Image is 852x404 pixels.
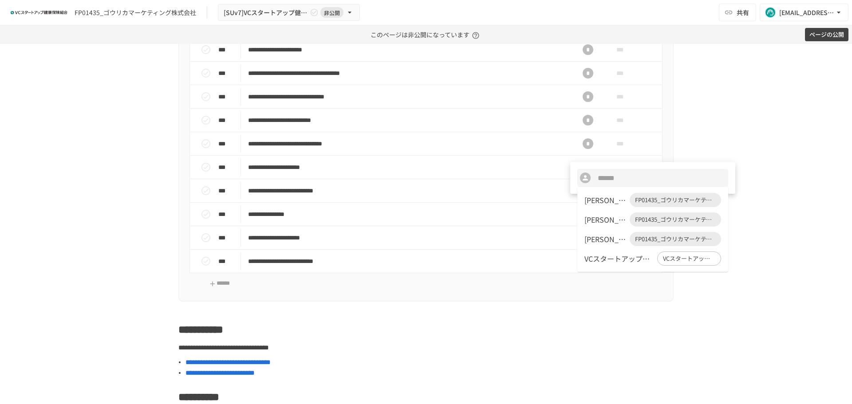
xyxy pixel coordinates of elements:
span: FP01435_ゴウリカマーケティング株式会社 [630,235,721,243]
span: FP01435_ゴウリカマーケティング株式会社 [630,215,721,224]
div: [PERSON_NAME] [584,214,626,225]
div: [PERSON_NAME] [584,195,626,205]
span: VCスタートアップ健康保険組合 [658,254,721,263]
span: FP01435_ゴウリカマーケティング株式会社 [630,196,721,204]
div: VCスタートアップ健康保険組合 [584,253,654,264]
div: [PERSON_NAME] [584,234,626,244]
